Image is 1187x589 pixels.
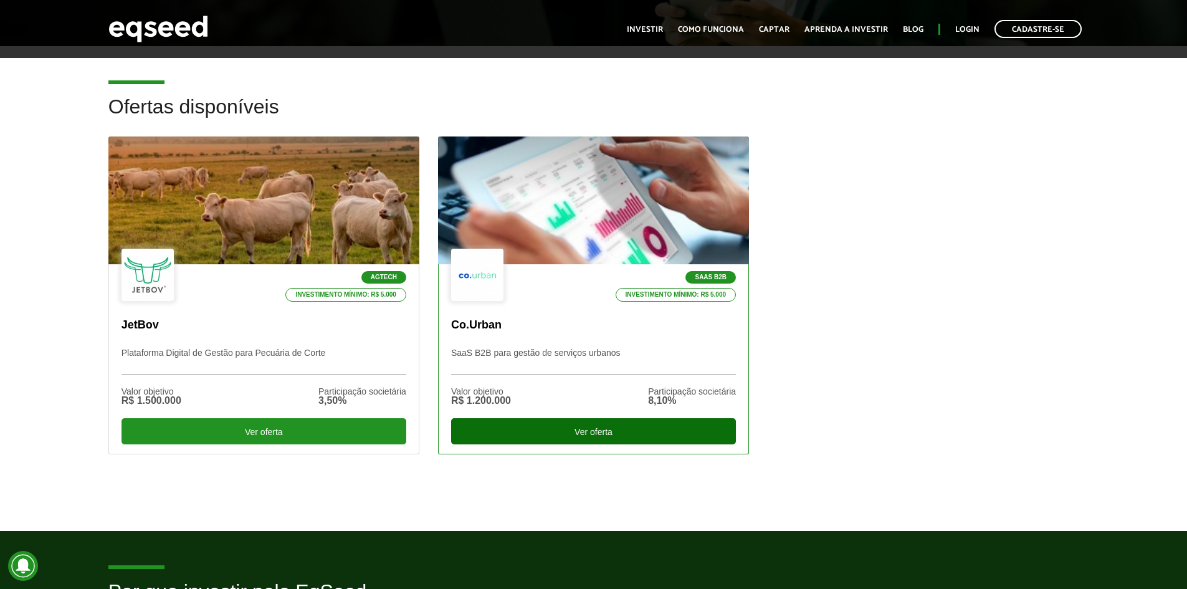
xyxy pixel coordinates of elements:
div: Ver oferta [122,418,406,444]
div: Participação societária [648,387,736,396]
p: Investimento mínimo: R$ 5.000 [285,288,406,302]
a: Agtech Investimento mínimo: R$ 5.000 JetBov Plataforma Digital de Gestão para Pecuária de Corte V... [108,136,419,454]
div: 3,50% [318,396,406,406]
p: Agtech [361,271,406,284]
div: Valor objetivo [451,387,511,396]
img: EqSeed [108,12,208,45]
p: SaaS B2B para gestão de serviços urbanos [451,348,736,375]
div: Ver oferta [451,418,736,444]
p: Plataforma Digital de Gestão para Pecuária de Corte [122,348,406,375]
div: Valor objetivo [122,387,181,396]
div: R$ 1.200.000 [451,396,511,406]
h2: Ofertas disponíveis [108,96,1079,136]
a: Aprenda a investir [804,26,888,34]
a: Como funciona [678,26,744,34]
div: R$ 1.500.000 [122,396,181,406]
div: Participação societária [318,387,406,396]
a: Login [955,26,980,34]
p: JetBov [122,318,406,332]
a: SaaS B2B Investimento mínimo: R$ 5.000 Co.Urban SaaS B2B para gestão de serviços urbanos Valor ob... [438,136,749,454]
p: Investimento mínimo: R$ 5.000 [616,288,737,302]
a: Captar [759,26,789,34]
p: SaaS B2B [685,271,736,284]
p: Co.Urban [451,318,736,332]
a: Blog [903,26,923,34]
a: Investir [627,26,663,34]
a: Cadastre-se [994,20,1082,38]
div: 8,10% [648,396,736,406]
